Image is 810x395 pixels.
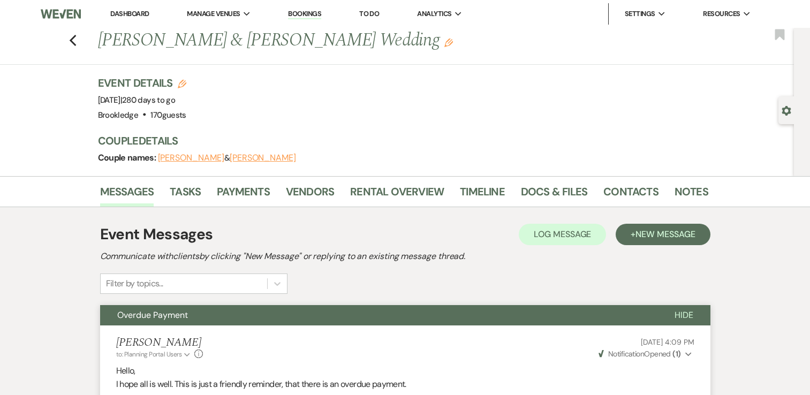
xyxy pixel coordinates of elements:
[110,9,149,18] a: Dashboard
[116,350,192,359] button: to: Planning Portal Users
[675,183,708,207] a: Notes
[187,9,240,19] span: Manage Venues
[98,28,578,54] h1: [PERSON_NAME] & [PERSON_NAME] Wedding
[116,336,203,350] h5: [PERSON_NAME]
[158,153,296,163] span: &
[170,183,201,207] a: Tasks
[782,105,791,115] button: Open lead details
[116,364,694,378] p: Hello,
[41,3,81,25] img: Weven Logo
[519,224,606,245] button: Log Message
[122,95,175,105] span: 280 days to go
[359,9,379,18] a: To Do
[675,309,693,321] span: Hide
[116,377,694,391] p: I hope all is well. This is just a friendly reminder, that there is an overdue payment.
[625,9,655,19] span: Settings
[657,305,710,325] button: Hide
[100,183,154,207] a: Messages
[603,183,658,207] a: Contacts
[288,9,321,19] a: Bookings
[117,309,188,321] span: Overdue Payment
[417,9,451,19] span: Analytics
[608,349,644,359] span: Notification
[635,229,695,240] span: New Message
[116,350,182,359] span: to: Planning Portal Users
[98,95,176,105] span: [DATE]
[534,229,591,240] span: Log Message
[98,110,139,120] span: Brookledge
[98,152,158,163] span: Couple names:
[98,133,698,148] h3: Couple Details
[672,349,680,359] strong: ( 1 )
[100,250,710,263] h2: Communicate with clients by clicking "New Message" or replying to an existing message thread.
[521,183,587,207] a: Docs & Files
[158,154,224,162] button: [PERSON_NAME]
[150,110,186,120] span: 170 guests
[641,337,694,347] span: [DATE] 4:09 PM
[100,305,657,325] button: Overdue Payment
[599,349,681,359] span: Opened
[106,277,163,290] div: Filter by topics...
[597,348,694,360] button: NotificationOpened (1)
[703,9,740,19] span: Resources
[120,95,175,105] span: |
[286,183,334,207] a: Vendors
[350,183,444,207] a: Rental Overview
[444,37,453,47] button: Edit
[100,223,213,246] h1: Event Messages
[230,154,296,162] button: [PERSON_NAME]
[616,224,710,245] button: +New Message
[98,75,187,90] h3: Event Details
[217,183,270,207] a: Payments
[460,183,505,207] a: Timeline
